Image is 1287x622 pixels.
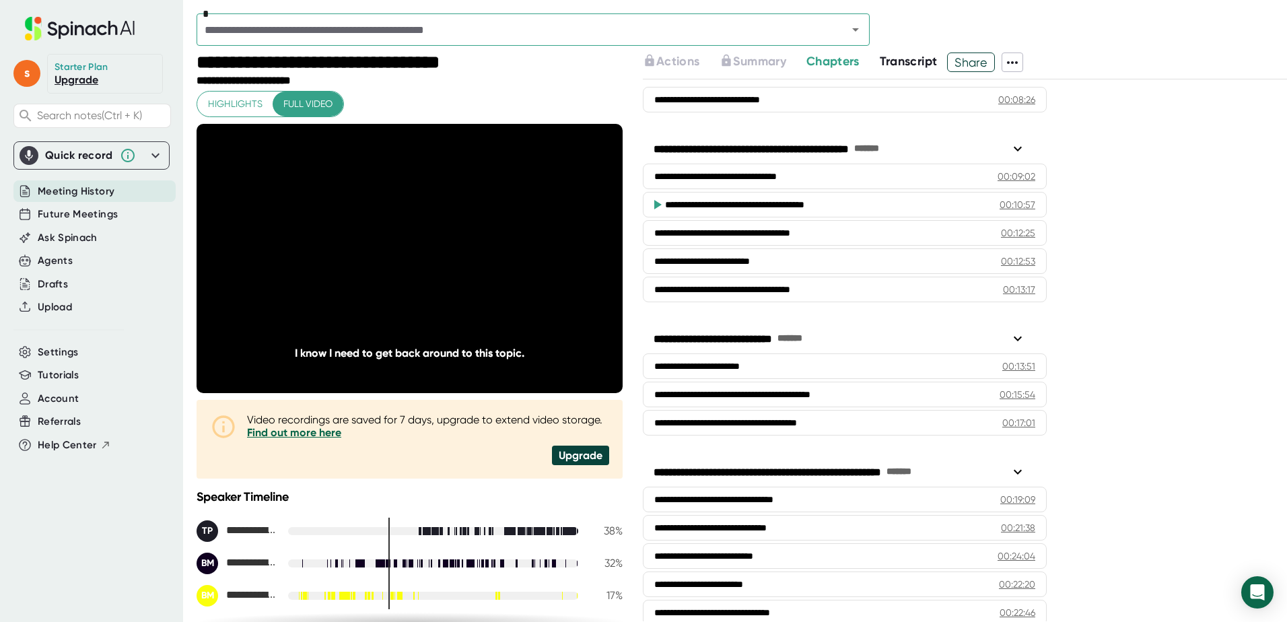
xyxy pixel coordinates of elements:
div: Quick record [45,149,113,162]
button: Future Meetings [38,207,118,222]
div: Video recordings are saved for 7 days, upgrade to extend video storage. [247,413,609,439]
div: Speaker Timeline [197,489,623,504]
div: Byers, Michael [197,553,277,574]
div: 00:12:53 [1001,254,1035,268]
span: s [13,60,40,87]
div: 00:08:26 [998,93,1035,106]
span: Actions [656,54,699,69]
span: Share [948,50,994,74]
span: Help Center [38,438,97,453]
div: BM [197,585,218,607]
button: Full video [273,92,343,116]
div: Starter Plan [55,61,108,73]
span: Highlights [208,96,263,112]
div: 00:22:46 [1000,606,1035,619]
div: 00:21:38 [1001,521,1035,534]
a: Find out more here [247,426,341,439]
div: Upgrade to access [643,53,720,72]
span: Summary [733,54,786,69]
button: Referrals [38,414,81,429]
button: Summary [720,53,786,71]
div: 00:17:01 [1002,416,1035,429]
div: 00:19:09 [1000,493,1035,506]
div: 00:24:04 [998,549,1035,563]
button: Meeting History [38,184,114,199]
div: TP [197,520,218,542]
button: Transcript [880,53,938,71]
button: Highlights [197,92,273,116]
button: Help Center [38,438,111,453]
button: Share [947,53,995,72]
div: BM [197,553,218,574]
button: Account [38,391,79,407]
span: Search notes (Ctrl + K) [37,109,142,122]
button: Ask Spinach [38,230,98,246]
button: Open [846,20,865,39]
div: I know I need to get back around to this topic. [239,347,580,359]
div: 00:13:51 [1002,359,1035,373]
span: Transcript [880,54,938,69]
div: 00:10:57 [1000,198,1035,211]
div: Upgrade [552,446,609,465]
div: Open Intercom Messenger [1241,576,1274,609]
div: Bernazzoli, Matthew [197,585,277,607]
div: 00:13:17 [1003,283,1035,296]
div: Upgrade to access [720,53,806,72]
div: 38 % [589,524,623,537]
div: Thuahnai, Peter [197,520,277,542]
div: Quick record [20,142,164,169]
div: 00:09:02 [998,170,1035,183]
span: Chapters [806,54,860,69]
div: 00:12:25 [1001,226,1035,240]
div: 00:22:20 [999,578,1035,591]
button: Drafts [38,277,68,292]
button: Tutorials [38,368,79,383]
button: Settings [38,345,79,360]
button: Chapters [806,53,860,71]
div: 17 % [589,589,623,602]
button: Agents [38,253,73,269]
div: 00:15:54 [1000,388,1035,401]
a: Upgrade [55,73,98,86]
button: Actions [643,53,699,71]
div: 32 % [589,557,623,569]
span: Full video [283,96,333,112]
button: Upload [38,300,72,315]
